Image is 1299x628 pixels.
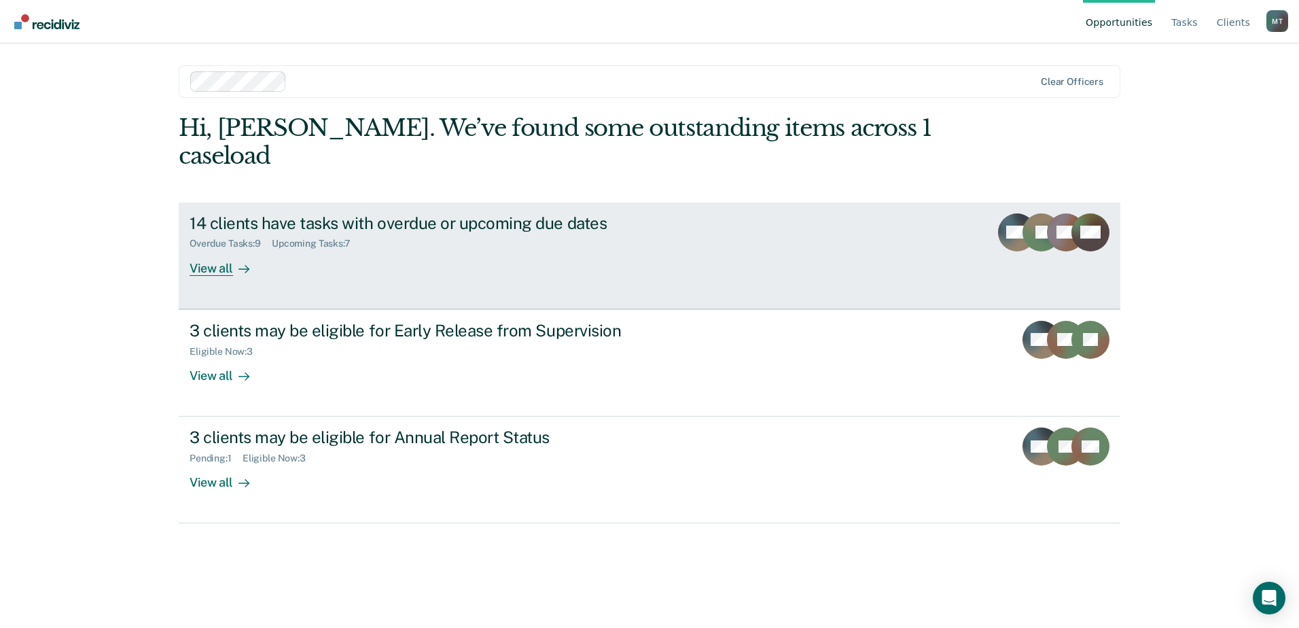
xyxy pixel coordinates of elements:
div: Pending : 1 [190,453,243,464]
div: Hi, [PERSON_NAME]. We’ve found some outstanding items across 1 caseload [179,114,932,170]
div: View all [190,357,266,383]
div: 3 clients may be eligible for Early Release from Supervision [190,321,666,341]
div: 3 clients may be eligible for Annual Report Status [190,428,666,447]
div: 14 clients have tasks with overdue or upcoming due dates [190,213,666,233]
div: View all [190,249,266,276]
div: Clear officers [1041,76,1103,88]
div: M T [1266,10,1288,32]
img: Recidiviz [14,14,79,29]
div: Eligible Now : 3 [243,453,317,464]
button: Profile dropdown button [1266,10,1288,32]
div: Upcoming Tasks : 7 [272,238,361,249]
div: Overdue Tasks : 9 [190,238,272,249]
div: Open Intercom Messenger [1253,582,1285,614]
div: Eligible Now : 3 [190,346,264,357]
a: 14 clients have tasks with overdue or upcoming due datesOverdue Tasks:9Upcoming Tasks:7View all [179,203,1120,309]
a: 3 clients may be eligible for Annual Report StatusPending:1Eligible Now:3View all [179,417,1120,523]
a: 3 clients may be eligible for Early Release from SupervisionEligible Now:3View all [179,309,1120,417]
div: View all [190,464,266,491]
